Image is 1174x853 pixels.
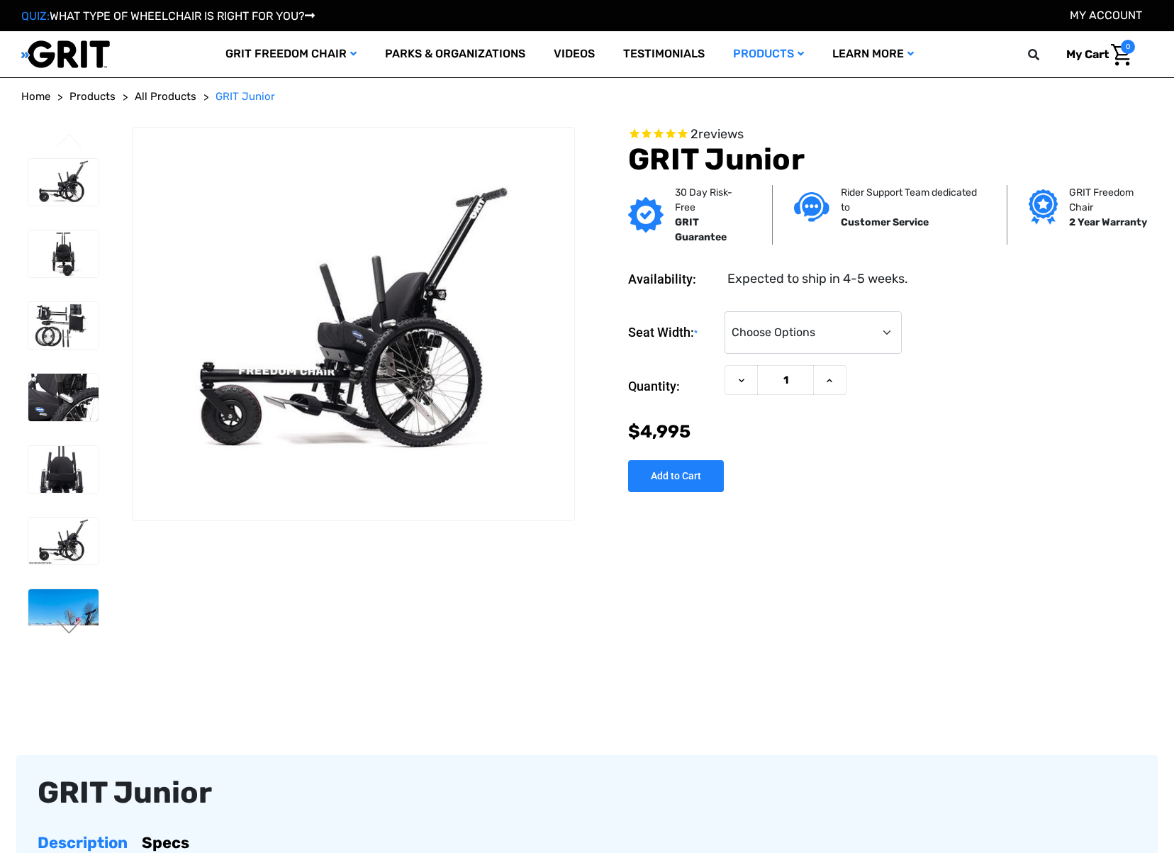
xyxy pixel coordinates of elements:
strong: 2 Year Warranty [1069,216,1147,228]
img: GRIT Guarantee [628,197,664,233]
dt: Availability: [628,269,717,289]
span: Rated 5.0 out of 5 stars 2 reviews [628,127,1153,143]
img: GRIT Junior: close up front view of pediatric GRIT wheelchair with Invacare Matrx seat, levers, m... [28,446,99,493]
input: Add to Cart [628,460,724,492]
a: QUIZ:WHAT TYPE OF WHEELCHAIR IS RIGHT FOR YOU? [21,9,315,23]
span: All Products [135,90,196,103]
span: Home [21,90,50,103]
span: 0 [1121,40,1135,54]
nav: Breadcrumb [21,89,1153,105]
a: Videos [540,31,609,77]
input: Search [1034,40,1056,69]
span: QUIZ: [21,9,50,23]
span: Products [69,90,116,103]
a: Learn More [818,31,928,77]
a: Account [1070,9,1142,22]
span: GRIT Junior [216,90,275,103]
div: GRIT Junior [38,776,1136,809]
span: $4,995 [628,421,691,442]
img: GRIT Junior: GRIT Freedom Chair all terrain wheelchair engineered specifically for kids [28,159,99,206]
p: Rider Support Team dedicated to [841,185,985,215]
a: Testimonials [609,31,719,77]
img: Customer service [794,192,829,221]
a: Products [69,89,116,105]
span: reviews [698,126,744,142]
img: GRIT Junior: GRIT Freedom Chair all terrain wheelchair engineered specifically for kids [133,177,574,472]
span: My Cart [1066,48,1109,61]
img: GRIT Junior: GRIT Freedom Chair all terrain wheelchair engineered specifically for kids shown wit... [28,518,99,564]
p: 30 Day Risk-Free [675,185,751,215]
a: All Products [135,89,196,105]
a: Products [719,31,818,77]
span: 2 reviews [691,126,744,142]
button: Go to slide 2 of 3 [55,620,84,637]
p: GRIT Freedom Chair [1069,185,1158,215]
dd: Expected to ship in 4-5 weeks. [727,269,908,289]
a: GRIT Freedom Chair [211,31,371,77]
label: Quantity: [628,365,717,408]
img: GRIT Junior [28,589,99,683]
a: Home [21,89,50,105]
h1: GRIT Junior [628,142,1153,177]
img: GRIT Junior: front view of kid-sized model of GRIT Freedom Chair all terrain wheelchair [28,230,99,277]
img: Cart [1111,44,1131,66]
img: GRIT Junior: close up of child-sized GRIT wheelchair with Invacare Matrx seat, levers, and wheels [28,374,99,420]
a: GRIT Junior [216,89,275,105]
img: GRIT Junior: disassembled child-specific GRIT Freedom Chair model with seatback, push handles, fo... [28,302,99,349]
img: GRIT All-Terrain Wheelchair and Mobility Equipment [21,40,110,69]
button: Go to slide 3 of 3 [55,133,84,150]
a: Cart with 0 items [1056,40,1135,69]
a: Parks & Organizations [371,31,540,77]
img: Grit freedom [1029,189,1058,225]
label: Seat Width: [628,311,717,355]
strong: GRIT Guarantee [675,216,727,243]
strong: Customer Service [841,216,929,228]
